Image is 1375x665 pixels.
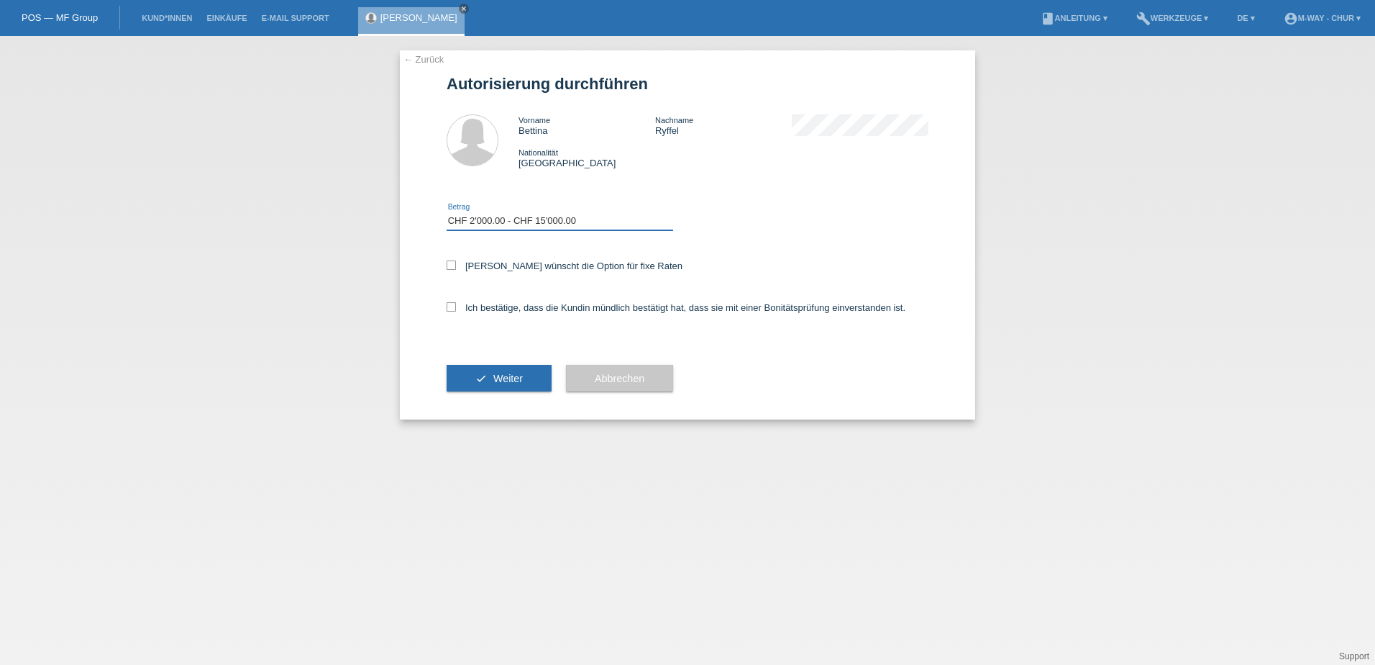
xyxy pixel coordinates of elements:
a: DE ▾ [1230,14,1261,22]
span: Vorname [519,116,550,125]
div: Ryffel [655,114,792,136]
span: Abbrechen [595,373,644,384]
button: Abbrechen [566,365,673,392]
a: Einkäufe [199,14,254,22]
i: check [475,373,487,384]
a: Kund*innen [134,14,199,22]
a: close [459,4,469,14]
button: check Weiter [447,365,552,392]
a: account_circlem-way - Chur ▾ [1276,14,1368,22]
div: Bettina [519,114,655,136]
a: bookAnleitung ▾ [1033,14,1115,22]
i: build [1136,12,1151,26]
a: E-Mail Support [255,14,337,22]
a: buildWerkzeuge ▾ [1129,14,1216,22]
i: book [1041,12,1055,26]
span: Nationalität [519,148,558,157]
h1: Autorisierung durchführen [447,75,928,93]
a: [PERSON_NAME] [380,12,457,23]
i: account_circle [1284,12,1298,26]
a: Support [1339,651,1369,661]
a: ← Zurück [403,54,444,65]
label: Ich bestätige, dass die Kundin mündlich bestätigt hat, dass sie mit einer Bonitätsprüfung einvers... [447,302,905,313]
label: [PERSON_NAME] wünscht die Option für fixe Raten [447,261,682,271]
i: close [460,5,467,12]
span: Nachname [655,116,693,125]
div: [GEOGRAPHIC_DATA] [519,147,655,168]
span: Weiter [493,373,523,384]
a: POS — MF Group [22,12,98,23]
